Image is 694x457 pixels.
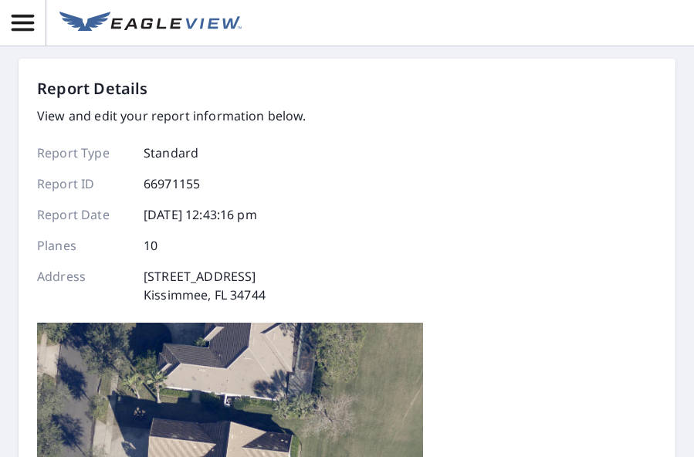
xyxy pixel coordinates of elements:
[144,267,266,304] p: [STREET_ADDRESS] Kissimmee, FL 34744
[144,174,200,193] p: 66971155
[37,77,148,100] p: Report Details
[37,144,130,162] p: Report Type
[37,174,130,193] p: Report ID
[37,267,130,304] p: Address
[144,144,198,162] p: Standard
[59,12,242,35] img: EV Logo
[144,236,157,255] p: 10
[37,236,130,255] p: Planes
[37,205,130,224] p: Report Date
[144,205,257,224] p: [DATE] 12:43:16 pm
[37,107,306,125] p: View and edit your report information below.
